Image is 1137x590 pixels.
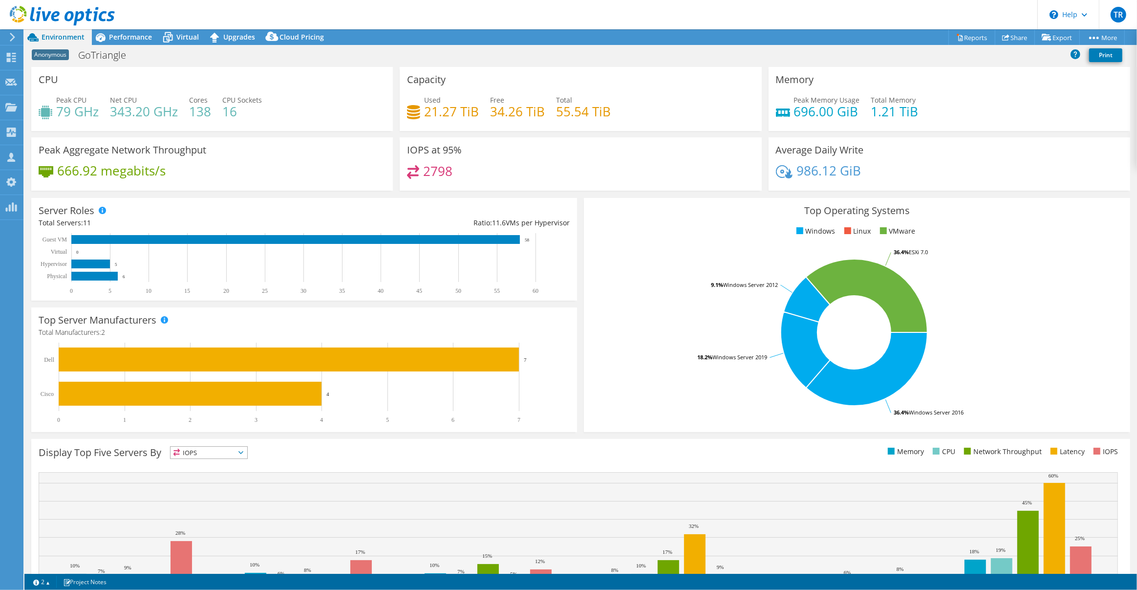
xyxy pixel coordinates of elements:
span: 2 [101,328,105,337]
text: 4 [326,391,329,397]
li: CPU [930,446,955,457]
span: Net CPU [110,95,137,105]
h4: Total Manufacturers: [39,327,570,338]
h3: IOPS at 95% [407,145,462,155]
text: 5 [108,287,111,294]
text: Dell [44,356,54,363]
h3: Top Server Manufacturers [39,315,156,326]
text: 7% [98,568,105,574]
li: Memory [885,446,924,457]
svg: \n [1050,10,1058,19]
h3: Average Daily Write [776,145,864,155]
a: Share [995,30,1035,45]
h3: Server Roles [39,205,94,216]
text: 10 [146,287,151,294]
text: 0 [70,287,73,294]
span: Performance [109,32,152,42]
a: More [1079,30,1125,45]
span: Peak CPU [56,95,86,105]
text: Hypervisor [41,261,67,267]
h4: 666.92 megabits/s [57,165,166,176]
a: Print [1089,48,1122,62]
span: Used [424,95,441,105]
text: 18% [969,548,979,554]
text: 1 [123,416,126,423]
h4: 343.20 GHz [110,106,178,117]
text: 7 [524,357,527,363]
span: Free [490,95,504,105]
tspan: 18.2% [697,353,712,361]
text: 30 [300,287,306,294]
text: 17% [663,549,672,555]
text: 6 [451,416,454,423]
a: Reports [948,30,995,45]
div: Ratio: VMs per Hypervisor [304,218,570,228]
text: 2 [189,416,192,423]
text: 40 [378,287,384,294]
text: 5 [386,416,389,423]
text: 6 [123,274,125,279]
h4: 1.21 TiB [871,106,919,117]
h4: 138 [189,106,211,117]
h3: Capacity [407,74,446,85]
h4: 55.54 TiB [556,106,611,117]
text: 25% [1075,535,1085,541]
li: IOPS [1091,446,1118,457]
text: 19% [996,547,1006,553]
text: 45 [416,287,422,294]
text: 4 [320,416,323,423]
tspan: 36.4% [894,409,909,416]
h1: GoTriangle [74,50,141,61]
span: Total [556,95,572,105]
text: 10% [250,562,259,568]
h4: 21.27 TiB [424,106,479,117]
span: Total Memory [871,95,916,105]
text: 60% [1049,473,1058,479]
text: 5 [115,262,117,267]
h4: 986.12 GiB [796,165,861,176]
tspan: 36.4% [894,248,909,256]
text: 32% [689,523,699,529]
text: 35 [339,287,345,294]
text: Cisco [41,391,54,397]
span: Cores [189,95,208,105]
h4: 2798 [423,166,452,176]
a: Project Notes [56,576,113,588]
tspan: ESXi 7.0 [909,248,928,256]
div: Total Servers: [39,218,304,228]
li: Network Throughput [962,446,1042,457]
span: Upgrades [223,32,255,42]
text: 10% [70,563,80,568]
a: Export [1034,30,1080,45]
li: VMware [878,226,916,237]
text: 7 [517,416,520,423]
span: Virtual [176,32,199,42]
text: 10% [636,563,646,568]
h3: Peak Aggregate Network Throughput [39,145,206,155]
h4: 79 GHz [56,106,99,117]
text: Physical [47,273,67,280]
text: 0 [76,250,79,255]
h4: 16 [222,106,262,117]
text: 55 [494,287,500,294]
text: 6% [278,570,285,576]
span: TR [1111,7,1126,22]
text: Virtual [51,248,67,255]
text: 8% [897,566,904,572]
span: 11.6 [492,218,506,227]
text: 6% [844,569,851,575]
span: Cloud Pricing [279,32,324,42]
span: Anonymous [32,49,69,60]
text: 20 [223,287,229,294]
text: 5% [510,571,517,577]
a: 2 [26,576,57,588]
span: 11 [83,218,91,227]
tspan: Windows Server 2019 [712,353,767,361]
text: 50 [455,287,461,294]
text: Guest VM [43,236,67,243]
span: IOPS [171,447,247,459]
tspan: Windows Server 2012 [723,281,778,288]
li: Linux [842,226,871,237]
tspan: Windows Server 2016 [909,409,964,416]
h4: 696.00 GiB [794,106,860,117]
